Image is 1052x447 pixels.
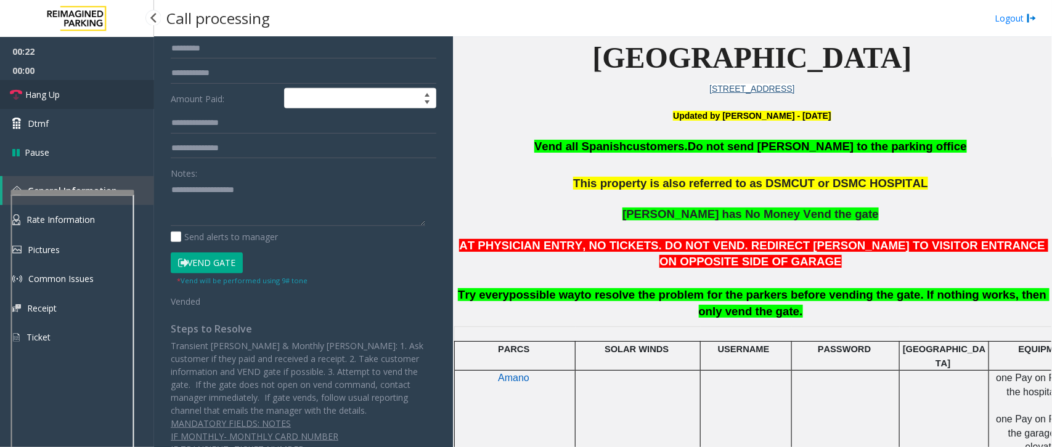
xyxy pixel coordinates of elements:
[459,239,1048,268] span: AT PHYSICIAN ENTRY, NO TICKETS. DO NOT VEND. REDIRECT [PERSON_NAME] TO VISITOR ENTRANCE ON OPPOSI...
[2,176,154,205] a: General Information
[534,140,626,153] span: Vend all Spanish
[709,84,794,94] a: [STREET_ADDRESS]
[25,146,49,159] span: Pause
[673,111,831,121] b: Updated by [PERSON_NAME] - [DATE]
[171,252,243,273] button: Vend Gate
[498,344,529,354] span: PARCS
[171,230,278,243] label: Send alerts to manager
[605,344,669,354] span: SOLAR WINDS
[25,88,60,101] span: Hang Up
[903,344,985,368] span: [GEOGRAPHIC_DATA]
[177,276,308,285] small: Vend will be performed using 9# tone
[1027,12,1037,25] img: logout
[28,185,117,196] span: General Information
[995,12,1037,25] a: Logout
[622,207,879,220] span: [PERSON_NAME] has No Money Vend the gate
[171,296,200,307] span: Vended
[171,323,436,335] h4: Steps to Resolve
[498,372,529,383] span: Amano
[171,417,291,429] span: MANDATORY FIELDS: NOTES
[160,3,276,33] h3: Call processing
[688,140,967,153] span: Do not send [PERSON_NAME] to the parking office
[593,41,912,74] span: [GEOGRAPHIC_DATA]
[509,288,581,301] span: possible way
[718,344,770,354] span: USERNAME
[171,339,436,417] p: Transient [PERSON_NAME] & Monthly [PERSON_NAME]: 1. Ask customer if they paid and received a rece...
[28,117,49,130] span: Dtmf
[171,430,338,442] span: IF MONTHLY- MONTHLY CARD NUMBER
[581,288,1050,318] span: to resolve the problem for the parkers before vending the gate. If nothing works, then only vend ...
[168,88,281,109] label: Amount Paid:
[171,163,197,180] label: Notes:
[818,344,871,354] span: PASSWORD
[12,186,22,195] img: 'icon'
[626,140,688,153] span: customers.
[573,177,928,190] span: This property is also referred to as DSMCUT or DSMC HOSPITAL
[458,288,509,301] span: Try every
[418,99,436,108] span: Decrease value
[418,89,436,99] span: Increase value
